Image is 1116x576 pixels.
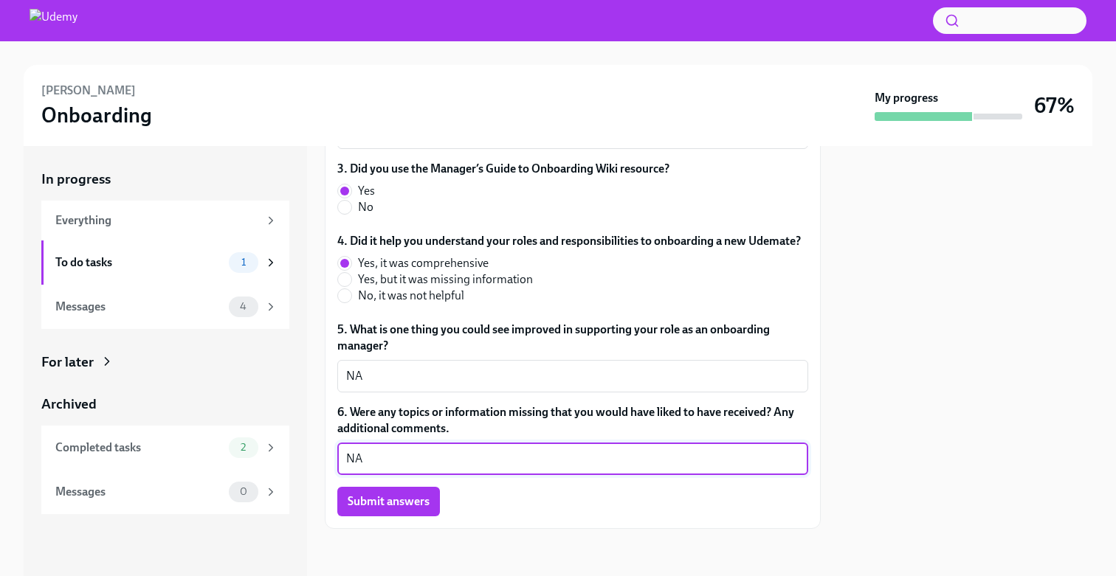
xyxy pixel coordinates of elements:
[41,353,94,372] div: For later
[41,353,289,372] a: For later
[55,254,223,271] div: To do tasks
[1034,92,1075,119] h3: 67%
[346,367,799,385] textarea: NA
[41,240,289,285] a: To do tasks1
[358,199,373,215] span: No
[358,183,375,199] span: Yes
[875,90,938,106] strong: My progress
[346,450,799,468] textarea: NA
[231,301,255,312] span: 4
[348,494,430,509] span: Submit answers
[41,395,289,414] a: Archived
[41,170,289,189] a: In progress
[337,404,808,437] label: 6. Were any topics or information missing that you would have liked to have received? Any additio...
[358,271,533,288] span: Yes, but it was missing information
[231,486,256,497] span: 0
[232,442,255,453] span: 2
[55,484,223,500] div: Messages
[358,288,464,304] span: No, it was not helpful
[41,83,136,99] h6: [PERSON_NAME]
[41,285,289,329] a: Messages4
[41,102,152,128] h3: Onboarding
[55,440,223,456] div: Completed tasks
[337,161,669,177] label: 3. Did you use the Manager’s Guide to Onboarding Wiki resource?
[41,470,289,514] a: Messages0
[337,233,801,249] label: 4. Did it help you understand your roles and responsibilities to onboarding a new Udemate?
[55,212,258,229] div: Everything
[337,487,440,516] button: Submit answers
[30,9,77,32] img: Udemy
[55,299,223,315] div: Messages
[41,426,289,470] a: Completed tasks2
[41,201,289,240] a: Everything
[358,255,489,271] span: Yes, it was comprehensive
[232,257,255,268] span: 1
[337,322,808,354] label: 5. What is one thing you could see improved in supporting your role as an onboarding manager?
